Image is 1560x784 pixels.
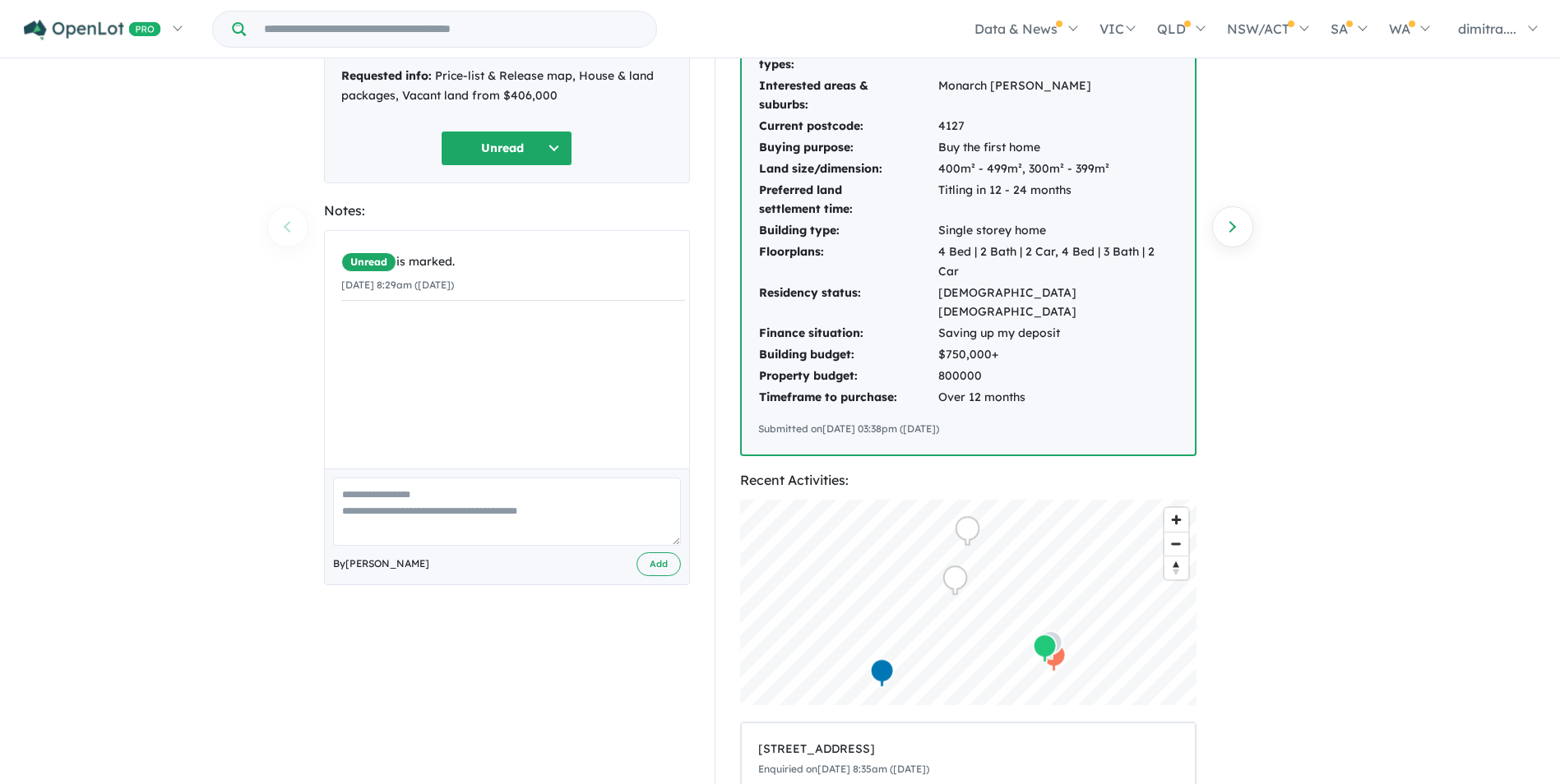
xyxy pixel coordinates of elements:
td: Finance situation: [758,323,937,344]
span: By [PERSON_NAME] [333,556,429,572]
td: 800000 [937,366,1178,387]
small: Enquiried on [DATE] 8:35am ([DATE]) [758,763,929,775]
span: Unread [341,252,396,272]
div: [STREET_ADDRESS] [758,740,1178,759]
td: Preferred land settlement time: [758,180,937,221]
button: Add [636,552,681,576]
td: Land size/dimension: [758,159,937,180]
img: Openlot PRO Logo White [24,20,161,40]
td: Timeframe to purchase: [758,387,937,408]
span: Zoom out [1164,533,1188,556]
button: Reset bearing to north [1164,556,1188,579]
span: dimitra.... [1458,21,1516,37]
td: Current postcode: [758,116,937,137]
td: [DEMOGRAPHIC_DATA] [DEMOGRAPHIC_DATA] [937,283,1178,324]
td: 400m² - 499m², 300m² - 399m² [937,159,1178,180]
td: Residency status: [758,283,937,324]
td: Building budget: [758,344,937,366]
button: Unread [441,131,572,166]
td: Building type: [758,220,937,242]
td: Property budget: [758,366,937,387]
td: Monarch [PERSON_NAME] [937,76,1178,117]
div: Submitted on [DATE] 03:38pm ([DATE]) [758,421,1178,437]
div: Map marker [955,516,979,546]
div: Map marker [869,658,894,689]
td: Floorplans: [758,242,937,283]
span: Reset bearing to north [1164,556,1188,579]
div: is marked. [341,252,685,272]
div: Recent Activities: [740,469,1197,491]
td: Buy the first home [937,137,1178,159]
td: $750,000+ [937,344,1178,366]
td: Over 12 months [937,387,1178,408]
strong: Requested info: [341,68,432,83]
td: Saving up my deposit [937,323,1178,344]
td: Single storey home [937,220,1178,242]
div: Map marker [1041,643,1066,673]
div: Map marker [942,565,967,596]
td: 4127 [937,116,1178,137]
td: Buying purpose: [758,137,937,159]
canvas: Map [740,500,1197,705]
td: Titling in 12 - 24 months [937,180,1178,221]
div: Notes: [324,200,690,222]
button: Zoom in [1164,508,1188,532]
small: [DATE] 8:29am ([DATE]) [341,279,454,291]
div: Price-list & Release map, House & land packages, Vacant land from $406,000 [341,67,673,106]
div: Map marker [1032,634,1057,664]
div: Map marker [1038,630,1062,661]
td: Interested areas & suburbs: [758,76,937,117]
button: Zoom out [1164,532,1188,556]
input: Try estate name, suburb, builder or developer [249,12,653,47]
td: 4 Bed | 2 Bath | 2 Car, 4 Bed | 3 Bath | 2 Car [937,242,1178,283]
